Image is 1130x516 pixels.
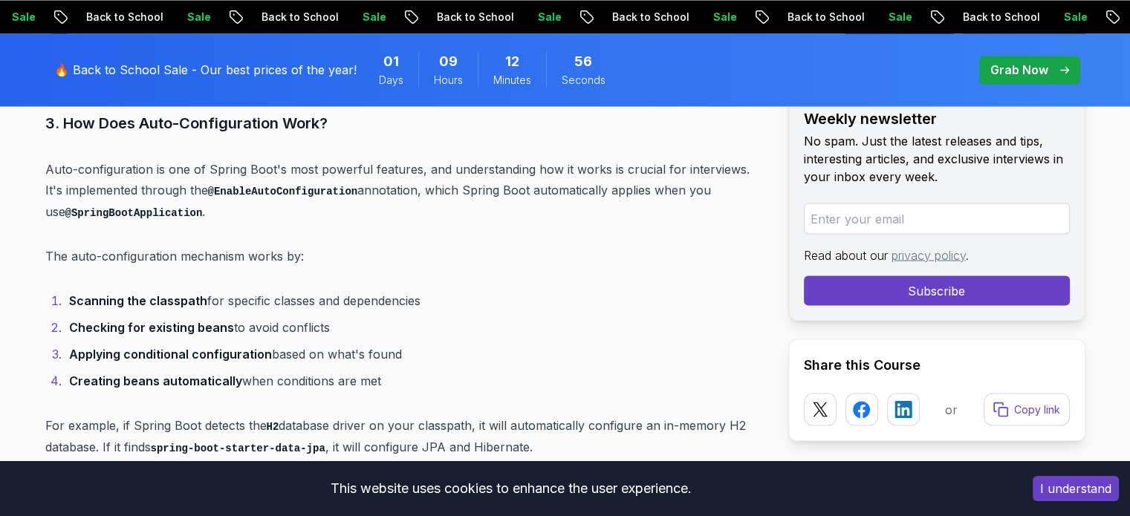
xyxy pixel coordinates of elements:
p: Back to School [670,10,771,25]
p: Sale [70,10,117,25]
strong: Creating beans automatically [69,373,242,388]
p: Sale [420,10,468,25]
p: Sale [946,10,994,25]
li: when conditions are met [65,370,764,391]
h3: 3. How Does Auto-Configuration Work? [45,111,764,134]
span: Minutes [493,72,531,87]
button: Copy link [984,393,1070,425]
p: Sale [596,10,643,25]
span: Seconds [562,72,605,87]
code: @EnableAutoConfiguration [208,185,358,197]
li: based on what's found [65,343,764,364]
p: Back to School [495,10,596,25]
p: Auto-configuration is one of Spring Boot's most powerful features, and understanding how it works... [45,158,764,221]
p: Back to School [1021,10,1122,25]
p: Back to School [319,10,420,25]
p: For example, if Spring Boot detects the database driver on your classpath, it will automatically ... [45,414,764,457]
button: Accept cookies [1033,476,1119,501]
input: Enter your email [804,203,1070,234]
span: 9 Hours [439,51,458,72]
code: @SpringBootApplication [65,206,203,218]
button: Subscribe [804,275,1070,305]
p: Back to School [845,10,946,25]
h2: Share this Course [804,354,1070,375]
a: privacy policy [892,247,966,262]
p: The auto-configuration mechanism works by: [45,245,764,266]
h2: Weekly newsletter [804,108,1070,128]
span: 56 Seconds [574,51,592,72]
span: Days [379,72,403,87]
strong: Checking for existing beans [69,319,234,334]
p: or [945,400,958,418]
strong: Scanning the classpath [69,293,207,307]
code: H2 [267,420,279,432]
p: Copy link [1014,402,1060,417]
li: to avoid conflicts [65,316,764,337]
p: Back to School [144,10,245,25]
p: No spam. Just the latest releases and tips, interesting articles, and exclusive interviews in you... [804,131,1070,185]
p: Sale [245,10,293,25]
span: 12 Minutes [505,51,519,72]
span: Hours [434,72,463,87]
li: for specific classes and dependencies [65,290,764,310]
strong: Applying conditional configuration [69,346,272,361]
code: spring-boot-starter-data-jpa [151,442,325,454]
p: Read about our . [804,246,1070,264]
p: 🔥 Back to School Sale - Our best prices of the year! [54,61,357,79]
p: Grab Now [990,61,1048,79]
span: 1 Days [383,51,399,72]
p: Sale [771,10,819,25]
div: This website uses cookies to enhance the user experience. [11,472,1010,505]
